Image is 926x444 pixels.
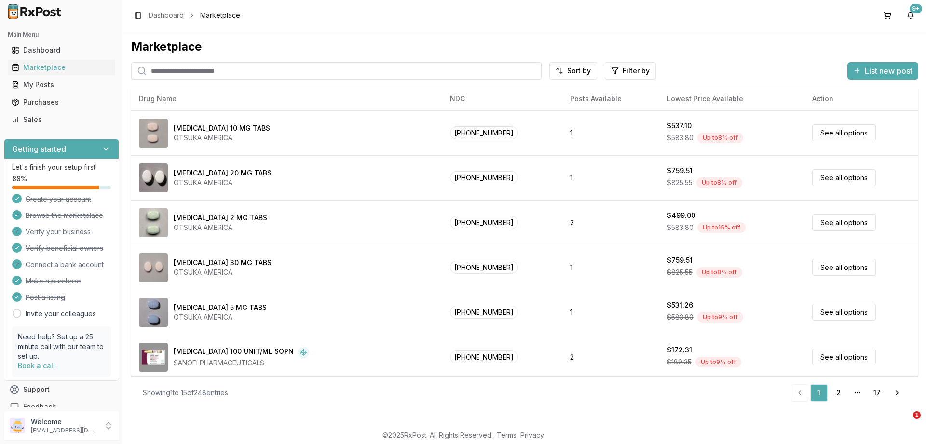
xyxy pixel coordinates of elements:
[442,87,562,110] th: NDC
[4,112,119,127] button: Sales
[697,222,746,233] div: Up to 15 % off
[174,168,272,178] div: [MEDICAL_DATA] 20 MG TABS
[562,155,659,200] td: 1
[910,4,922,13] div: 9+
[26,276,81,286] span: Make a purchase
[450,216,518,229] span: [PHONE_NUMBER]
[812,304,876,321] a: See all options
[139,119,168,148] img: Abilify 10 MG TABS
[23,402,56,412] span: Feedback
[549,62,597,80] button: Sort by
[791,384,907,402] nav: pagination
[450,126,518,139] span: [PHONE_NUMBER]
[174,268,272,277] div: OTSUKA AMERICA
[18,362,55,370] a: Book a call
[868,384,885,402] a: 17
[139,343,168,372] img: Admelog SoloStar 100 UNIT/ML SOPN
[149,11,184,20] a: Dashboard
[4,398,119,416] button: Feedback
[497,431,517,439] a: Terms
[12,80,111,90] div: My Posts
[812,169,876,186] a: See all options
[174,303,267,312] div: [MEDICAL_DATA] 5 MG TABS
[697,312,743,323] div: Up to 9 % off
[18,332,105,361] p: Need help? Set up a 25 minute call with our team to set up.
[174,358,309,368] div: SANOFI PHARMACEUTICALS
[174,258,272,268] div: [MEDICAL_DATA] 30 MG TABS
[174,133,270,143] div: OTSUKA AMERICA
[174,347,294,358] div: [MEDICAL_DATA] 100 UNIT/ML SOPN
[812,259,876,276] a: See all options
[697,133,743,143] div: Up to 8 % off
[143,388,228,398] div: Showing 1 to 15 of 248 entries
[667,166,693,175] div: $759.51
[562,290,659,335] td: 1
[149,11,240,20] nav: breadcrumb
[8,111,115,128] a: Sales
[12,97,111,107] div: Purchases
[562,245,659,290] td: 1
[812,214,876,231] a: See all options
[174,123,270,133] div: [MEDICAL_DATA] 10 MG TABS
[8,76,115,94] a: My Posts
[4,381,119,398] button: Support
[812,349,876,365] a: See all options
[4,42,119,58] button: Dashboard
[567,66,591,76] span: Sort by
[139,298,168,327] img: Abilify 5 MG TABS
[667,211,695,220] div: $499.00
[667,357,692,367] span: $189.35
[450,350,518,363] span: [PHONE_NUMBER]
[31,427,98,434] p: [EMAIL_ADDRESS][DOMAIN_NAME]
[696,267,742,278] div: Up to 8 % off
[12,143,66,155] h3: Getting started
[623,66,650,76] span: Filter by
[8,41,115,59] a: Dashboard
[667,345,692,355] div: $172.31
[174,312,267,322] div: OTSUKA AMERICA
[695,357,741,367] div: Up to 9 % off
[8,59,115,76] a: Marketplace
[12,115,111,124] div: Sales
[450,261,518,274] span: [PHONE_NUMBER]
[26,309,96,319] a: Invite your colleagues
[810,384,828,402] a: 1
[26,260,104,269] span: Connect a bank account
[139,163,168,192] img: Abilify 20 MG TABS
[605,62,656,80] button: Filter by
[913,411,921,419] span: 1
[893,411,916,434] iframe: Intercom live chat
[865,65,912,77] span: List new post
[12,45,111,55] div: Dashboard
[26,211,103,220] span: Browse the marketplace
[26,194,91,204] span: Create your account
[12,63,111,72] div: Marketplace
[12,162,111,172] p: Let's finish your setup first!
[812,124,876,141] a: See all options
[139,208,168,237] img: Abilify 2 MG TABS
[659,87,804,110] th: Lowest Price Available
[450,171,518,184] span: [PHONE_NUMBER]
[520,431,544,439] a: Privacy
[667,256,693,265] div: $759.51
[667,223,694,232] span: $583.80
[562,335,659,379] td: 2
[667,133,694,143] span: $583.80
[4,4,66,19] img: RxPost Logo
[667,121,692,131] div: $537.10
[174,223,267,232] div: OTSUKA AMERICA
[667,312,694,322] span: $583.80
[4,60,119,75] button: Marketplace
[4,94,119,110] button: Purchases
[903,8,918,23] button: 9+
[131,39,918,54] div: Marketplace
[8,94,115,111] a: Purchases
[847,67,918,77] a: List new post
[200,11,240,20] span: Marketplace
[26,293,65,302] span: Post a listing
[562,87,659,110] th: Posts Available
[562,200,659,245] td: 2
[887,384,907,402] a: Go to next page
[131,87,442,110] th: Drug Name
[174,178,272,188] div: OTSUKA AMERICA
